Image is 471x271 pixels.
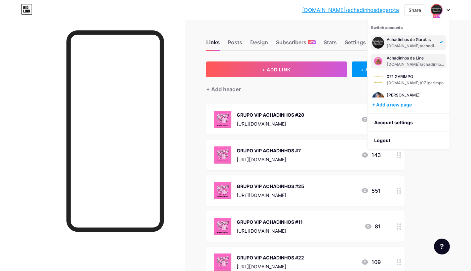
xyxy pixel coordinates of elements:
[387,56,445,61] div: Achadinhos da Line
[237,263,304,270] div: [URL][DOMAIN_NAME]
[345,38,366,50] div: Settings
[276,38,316,50] div: Subscribers
[237,120,304,127] div: [URL][DOMAIN_NAME]
[387,62,445,67] div: [DOMAIN_NAME]/achadinhosdaline
[387,93,445,98] div: [PERSON_NAME]
[214,111,231,128] img: GRUPO VIP ACHADINHOS #28
[371,25,403,30] span: Switch accounts
[372,37,384,49] img: achadinhosdegarota
[409,7,421,14] div: Share
[228,38,242,50] div: Posts
[237,254,304,261] div: GRUPO VIP ACHADINHOS #22
[368,114,450,132] a: Account settings
[387,80,444,86] div: [DOMAIN_NAME]/071garimpo
[302,6,399,14] a: [DOMAIN_NAME]/achadinhosdegarota
[237,147,301,154] div: GRUPO VIP ACHADINHOS #7
[361,115,381,123] div: 241
[324,38,337,50] div: Stats
[214,146,231,164] img: GRUPO VIP ACHADINHOS #7
[373,56,383,66] img: achadinhosdegarota
[361,151,381,159] div: 143
[237,192,304,199] div: [URL][DOMAIN_NAME]
[262,67,291,72] span: + ADD LINK
[206,38,220,50] div: Links
[361,187,381,195] div: 551
[364,222,381,230] div: 81
[250,38,268,50] div: Design
[387,37,438,42] div: Achadinhos de Garotas
[206,61,347,77] button: + ADD LINK
[237,156,301,163] div: [URL][DOMAIN_NAME]
[368,132,450,149] li: Logout
[237,218,303,225] div: GRUPO VIP ACHADINHOS #11
[206,85,241,93] div: + Add header
[214,253,231,271] img: GRUPO VIP ACHADINHOS #22
[431,5,442,15] img: achadinhosdegarota
[237,227,303,234] div: [URL][DOMAIN_NAME]
[372,74,384,86] img: achadinhosdegarota
[214,218,231,235] img: GRUPO VIP ACHADINHOS #11
[237,111,304,118] div: GRUPO VIP ACHADINHOS #28
[352,61,405,77] div: + ADD EMBED
[387,74,444,79] div: 071 GARIMPO
[387,43,438,49] div: [DOMAIN_NAME]/achadinhosdegarota
[361,258,381,266] div: 109
[372,101,446,108] div: + Add a new page
[309,40,315,44] span: NEW
[214,182,231,199] img: GRUPO VIP ACHADINHOS #25
[237,183,304,190] div: GRUPO VIP ACHADINHOS #25
[372,92,384,104] img: achadinhosdegarota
